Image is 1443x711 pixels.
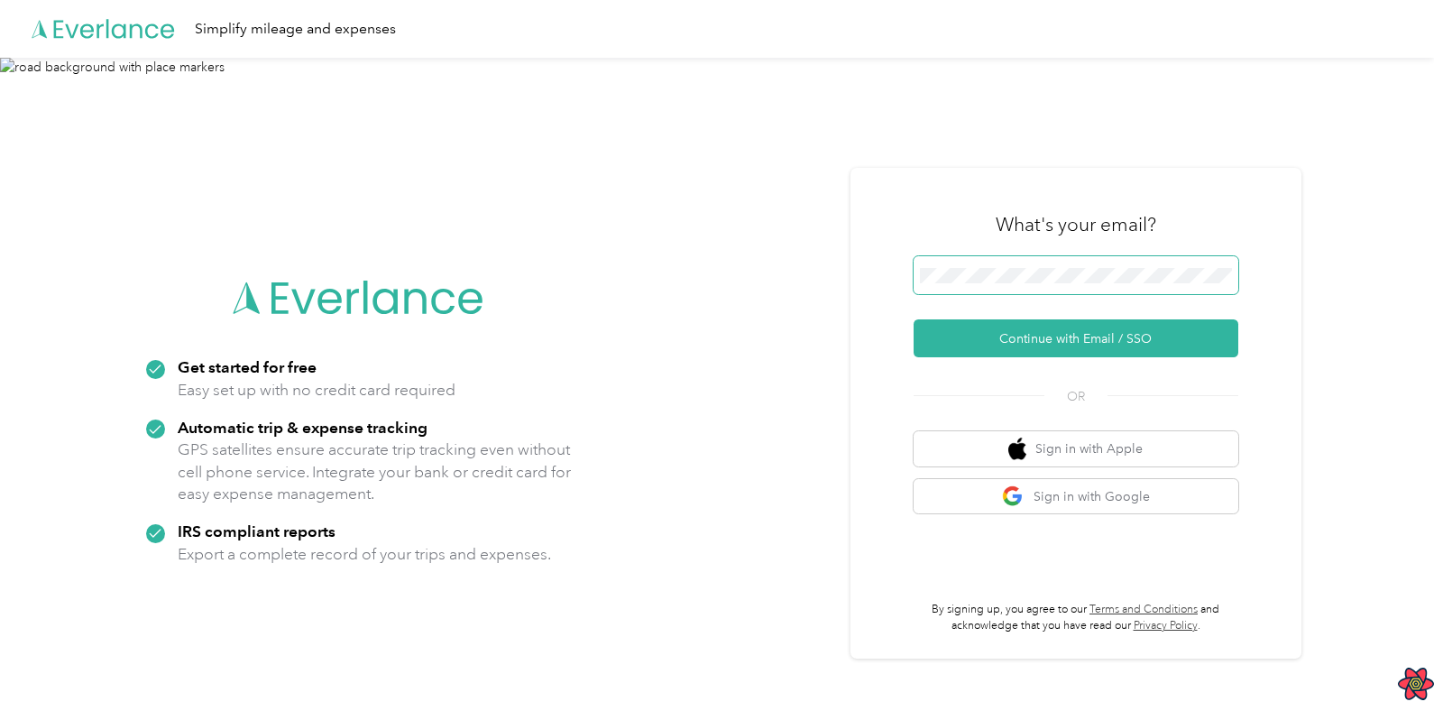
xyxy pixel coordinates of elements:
[178,379,455,402] p: Easy set up with no credit card required
[914,602,1238,633] p: By signing up, you agree to our and acknowledge that you have read our .
[1002,485,1025,508] img: google logo
[1044,387,1108,406] span: OR
[914,319,1238,357] button: Continue with Email / SSO
[996,212,1156,237] h3: What's your email?
[914,479,1238,514] button: google logoSign in with Google
[178,543,551,566] p: Export a complete record of your trips and expenses.
[1398,666,1434,702] button: Open React Query Devtools
[195,18,396,41] div: Simplify mileage and expenses
[178,357,317,376] strong: Get started for free
[178,439,572,505] p: GPS satellites ensure accurate trip tracking even without cell phone service. Integrate your bank...
[178,522,335,540] strong: IRS compliant reports
[178,418,427,437] strong: Automatic trip & expense tracking
[1089,603,1198,616] a: Terms and Conditions
[1134,619,1198,633] a: Privacy Policy
[914,431,1238,466] button: apple logoSign in with Apple
[1008,438,1026,460] img: apple logo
